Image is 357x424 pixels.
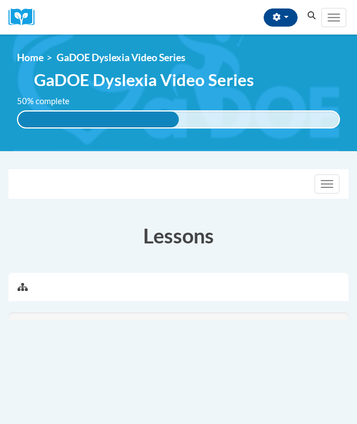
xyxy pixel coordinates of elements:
div: 50% complete [18,112,179,127]
h3: Lessons [8,221,349,250]
span: GaDOE Dyslexia Video Series [57,52,186,63]
label: 50% complete [17,95,82,108]
img: Logo brand [8,8,42,26]
span: GaDOE Dyslexia Video Series [34,70,254,89]
button: Account Settings [264,8,298,27]
button: Search [303,9,320,23]
a: Cox Campus [8,8,42,26]
a: Home [17,52,44,63]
